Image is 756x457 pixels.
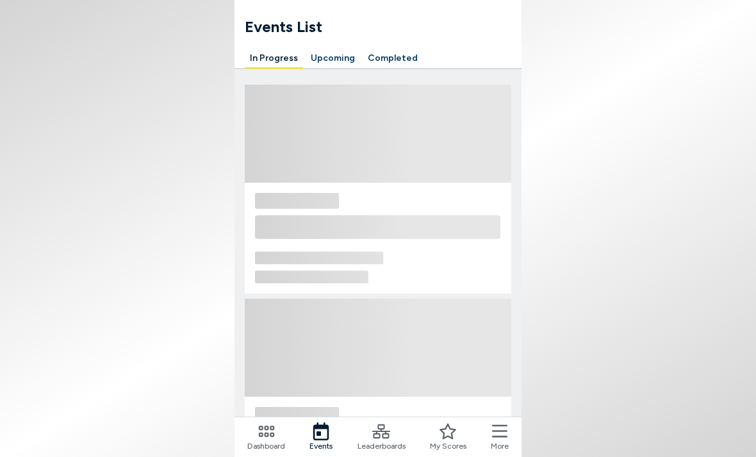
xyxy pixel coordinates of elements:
[247,422,285,452] a: Dashboard
[430,440,466,452] span: My Scores
[309,440,333,452] span: Events
[491,422,509,452] button: More
[309,422,333,452] a: Events
[357,422,406,452] a: Leaderboards
[306,49,360,69] button: Upcoming
[247,440,285,452] span: Dashboard
[245,15,522,38] h1: Events List
[245,49,303,69] button: In Progress
[430,422,466,452] a: My Scores
[234,49,522,69] div: Manage your account
[491,440,509,452] span: More
[357,440,406,452] span: Leaderboards
[363,49,423,69] button: Completed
